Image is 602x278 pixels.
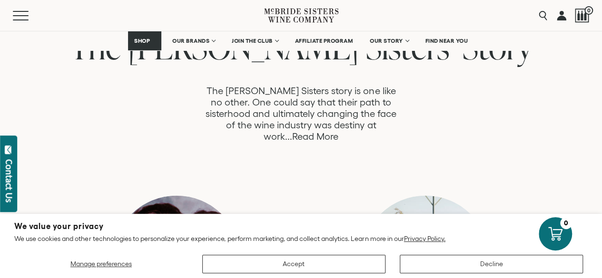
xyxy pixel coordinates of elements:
[14,234,588,243] p: We use cookies and other technologies to personalize your experience, perform marketing, and coll...
[295,38,353,44] span: AFFILIATE PROGRAM
[14,222,588,230] h2: We value your privacy
[4,159,14,202] div: Contact Us
[226,31,284,50] a: JOIN THE CLUB
[70,260,132,268] span: Manage preferences
[584,6,593,15] span: 0
[202,85,400,142] p: The [PERSON_NAME] Sisters story is one like no other. One could say that their path to sisterhood...
[134,38,150,44] span: SHOP
[128,31,161,50] a: SHOP
[172,38,209,44] span: OUR BRANDS
[13,11,47,20] button: Mobile Menu Trigger
[232,38,273,44] span: JOIN THE CLUB
[166,31,221,50] a: OUR BRANDS
[289,31,359,50] a: AFFILIATE PROGRAM
[560,217,572,229] div: 0
[364,31,414,50] a: OUR STORY
[419,31,474,50] a: FIND NEAR YOU
[292,131,338,142] a: Read More
[14,255,188,273] button: Manage preferences
[400,255,583,273] button: Decline
[404,235,445,242] a: Privacy Policy.
[370,38,403,44] span: OUR STORY
[425,38,468,44] span: FIND NEAR YOU
[202,255,385,273] button: Accept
